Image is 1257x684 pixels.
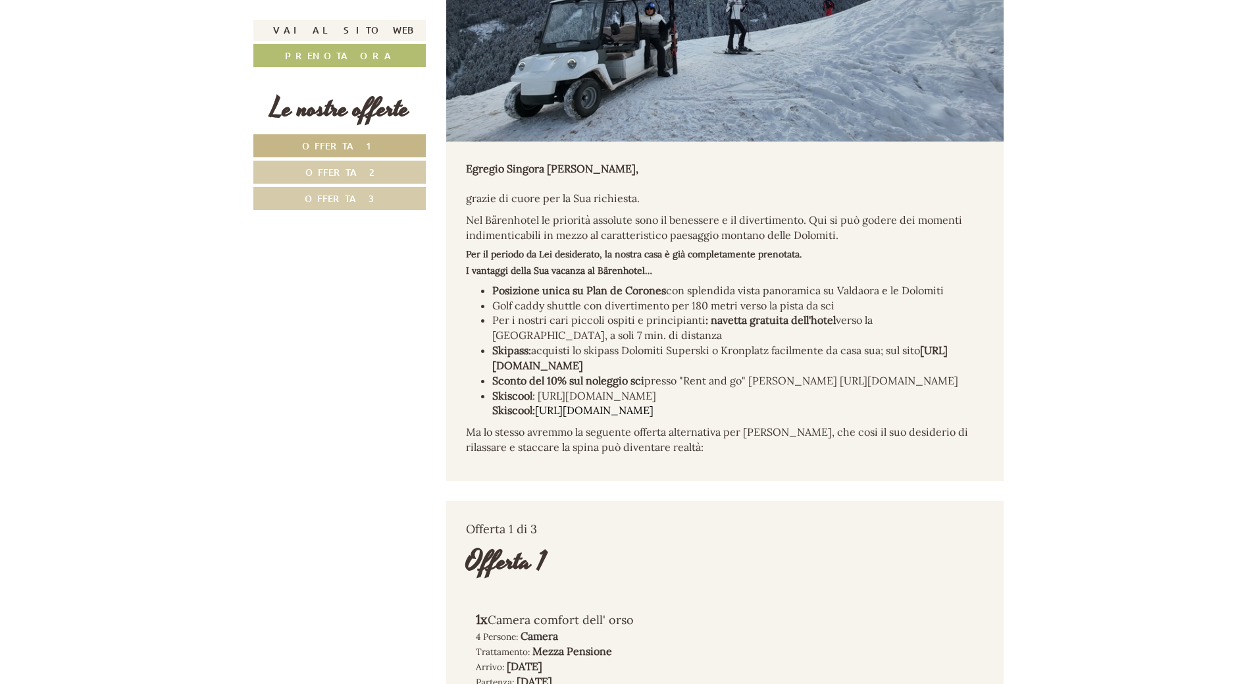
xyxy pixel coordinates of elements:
span: Offerta 1 di 3 [466,521,537,537]
strong: Egregio Singora [PERSON_NAME], [466,162,638,175]
b: [DATE] [507,660,542,673]
li: Golf caddy shuttle con divertimento per 180 metri verso la pista da sci [492,298,985,313]
div: Camera comfort dell' orso [476,610,705,629]
strong: Sconto del 10% sul noleggio sci [492,374,644,387]
li: presso "Rent and go" [PERSON_NAME] [URL][DOMAIN_NAME] [492,373,985,388]
strong: Skipass: [492,344,531,357]
a: [URL][DOMAIN_NAME] [535,404,654,417]
div: Le nostre offerte [253,90,426,128]
strong: I vantaggi della Sua vacanza al Bärenhotel… [466,265,652,276]
small: 4 Persone: [476,631,518,643]
div: Offerta 1 [466,543,546,581]
strong: Skiscool: [492,404,535,417]
b: 1x [476,611,488,627]
li: con splendida vista panoramica su Valdaora e le Dolomiti [492,283,985,298]
span: Offerta 3 [305,192,374,205]
span: Offerta 2 [305,166,374,178]
strong: : navetta gratuita dell'hotel [705,313,836,327]
p: Nel Bärenhotel le priorità assolute sono il benessere e il divertimento. Qui si può godere dei mo... [466,213,985,243]
a: Vai al sito web [253,20,426,41]
small: Trattamento: [476,646,530,658]
b: Camera [521,629,558,643]
p: Ma lo stesso avremmo la seguente offerta alternativa per [PERSON_NAME], che cosi il suo desiderio... [466,425,985,455]
span: Offerta 1 [302,140,378,152]
strong: Skiscool [492,389,532,402]
strong: Per il periodo da Lei desiderato, la nostra casa è già completamente prenotata. [466,248,802,260]
a: Prenota ora [253,44,426,67]
strong: Posizione unica su Plan de Corones [492,284,666,297]
b: Mezza Pensione [532,645,612,658]
p: grazie di cuore per la Sua richiesta. [466,161,985,207]
li: Per i nostri cari piccoli ospiti e principianti verso la [GEOGRAPHIC_DATA], a soli 7 min. di dist... [492,313,985,343]
small: Arrivo: [476,661,504,673]
li: : [URL][DOMAIN_NAME] [492,388,985,419]
li: acquisti lo skipass Dolomiti Superski o Kronplatz facilmente da casa sua; sul sito [492,343,985,373]
strong: [URL][DOMAIN_NAME] [492,344,948,372]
